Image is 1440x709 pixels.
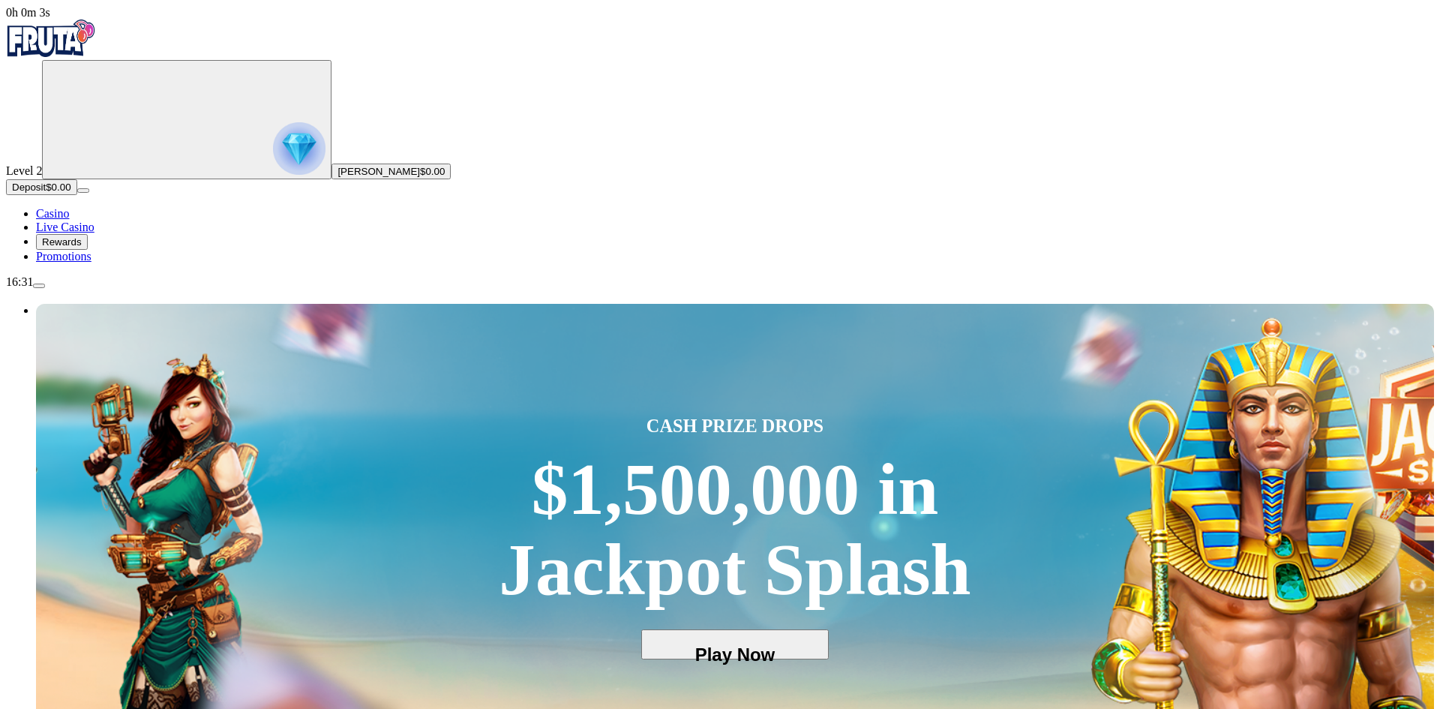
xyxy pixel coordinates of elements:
[646,413,823,440] span: CASH PRIZE DROPS
[33,284,45,288] button: menu
[36,207,69,220] a: Casino
[46,182,70,193] span: $0.00
[12,182,46,193] span: Deposit
[6,179,77,195] button: Depositplus icon$0.00
[36,221,94,233] a: Live Casino
[665,644,805,666] span: Play Now
[499,449,970,610] div: $1,500,000 in Jackpot Splash
[6,20,1434,263] nav: Primary
[6,20,96,57] img: Fruta
[6,47,96,59] a: Fruta
[42,236,82,248] span: Rewards
[36,234,88,250] button: Rewards
[42,60,331,179] button: reward progress
[36,250,91,263] a: Promotions
[77,188,89,193] button: menu
[6,164,42,177] span: Level 2
[273,122,325,175] img: reward progress
[420,166,445,177] span: $0.00
[641,629,829,659] button: Play Now
[6,207,1434,263] nav: Main menu
[331,164,451,179] button: [PERSON_NAME]$0.00
[6,6,50,19] span: user session time
[6,275,33,288] span: 16:31
[337,166,420,177] span: [PERSON_NAME]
